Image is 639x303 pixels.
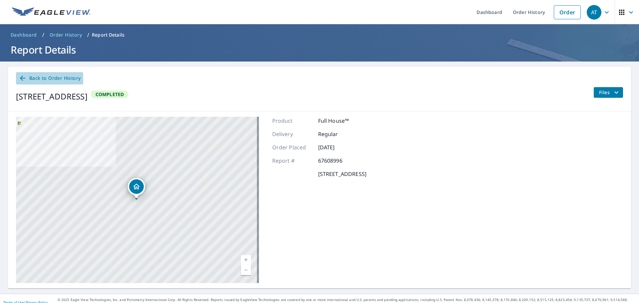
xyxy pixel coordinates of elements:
p: 67608996 [318,157,358,165]
p: Report # [272,157,312,165]
a: Current Level 17, Zoom Out [241,265,251,275]
button: filesDropdownBtn-67608996 [593,87,623,98]
div: Dropped pin, building 1, Residential property, 9330 Amaryllis Ave Manassas, VA 20110 [128,178,145,199]
p: [STREET_ADDRESS] [318,170,366,178]
p: Order Placed [272,143,312,151]
p: Product [272,117,312,125]
div: [STREET_ADDRESS] [16,90,88,102]
p: Report Details [92,32,124,38]
a: Dashboard [8,30,40,40]
p: Delivery [272,130,312,138]
span: Files [599,88,620,96]
h1: Report Details [8,43,631,57]
a: Order History [47,30,85,40]
span: Back to Order History [19,74,81,82]
p: Full House™ [318,117,358,125]
a: Back to Order History [16,72,83,84]
span: Dashboard [11,32,37,38]
div: AT [587,5,601,20]
li: / [87,31,89,39]
a: Order [554,5,581,19]
img: EV Logo [12,7,91,17]
nav: breadcrumb [8,30,631,40]
span: Order History [50,32,82,38]
span: Completed [92,91,128,97]
a: Current Level 17, Zoom In [241,255,251,265]
p: Regular [318,130,358,138]
li: / [42,31,44,39]
p: [DATE] [318,143,358,151]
